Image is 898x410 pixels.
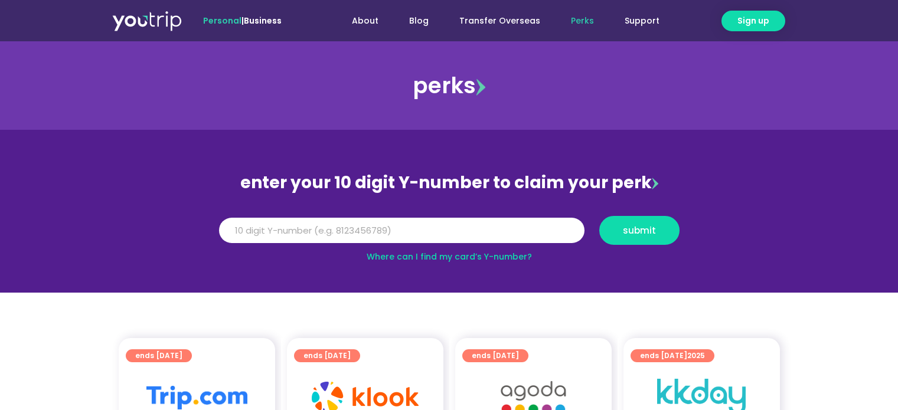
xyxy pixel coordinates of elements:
[203,15,241,27] span: Personal
[623,226,656,235] span: submit
[687,350,705,360] span: 2025
[213,168,685,198] div: enter your 10 digit Y-number to claim your perk
[556,10,609,32] a: Perks
[609,10,675,32] a: Support
[203,15,282,27] span: |
[721,11,785,31] a: Sign up
[737,15,769,27] span: Sign up
[244,15,282,27] a: Business
[314,10,675,32] nav: Menu
[462,349,528,362] a: ends [DATE]
[135,349,182,362] span: ends [DATE]
[631,349,714,362] a: ends [DATE]2025
[219,216,680,254] form: Y Number
[599,216,680,245] button: submit
[219,218,584,244] input: 10 digit Y-number (e.g. 8123456789)
[337,10,394,32] a: About
[294,349,360,362] a: ends [DATE]
[394,10,444,32] a: Blog
[640,349,705,362] span: ends [DATE]
[303,349,351,362] span: ends [DATE]
[472,349,519,362] span: ends [DATE]
[126,349,192,362] a: ends [DATE]
[367,251,532,263] a: Where can I find my card’s Y-number?
[444,10,556,32] a: Transfer Overseas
